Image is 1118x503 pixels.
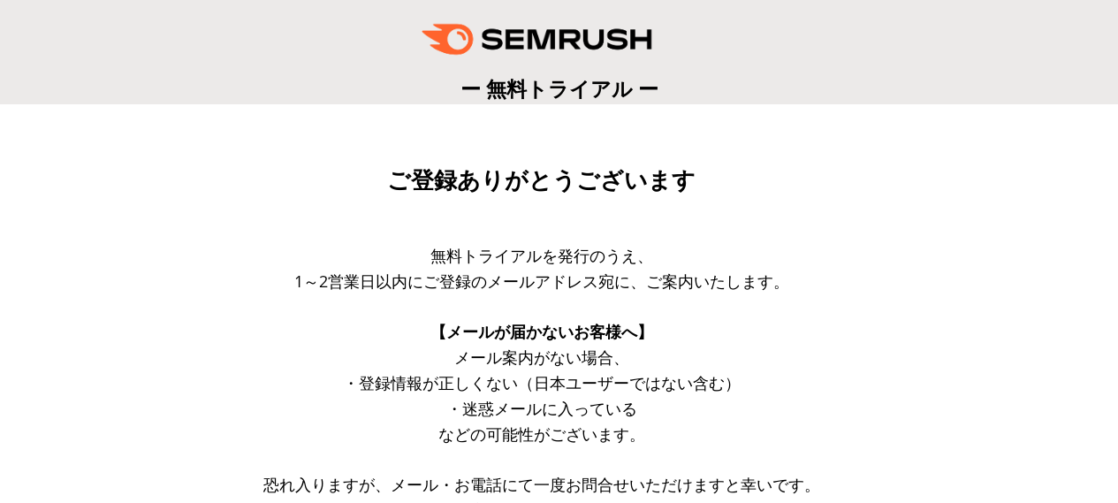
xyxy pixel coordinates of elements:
[387,167,696,194] span: ご登録ありがとうございます
[343,372,741,393] span: ・登録情報が正しくない（日本ユーザーではない含む）
[430,245,653,266] span: 無料トライアルを発行のうえ、
[263,474,820,495] span: 恐れ入りますが、メール・お電話にて一度お問合せいただけますと幸いです。
[446,398,637,419] span: ・迷惑メールに入っている
[294,271,789,292] span: 1～2営業日以内にご登録のメールアドレス宛に、ご案内いたします。
[438,423,645,445] span: などの可能性がございます。
[454,347,629,368] span: メール案内がない場合、
[430,321,653,342] span: 【メールが届かないお客様へ】
[460,74,658,103] span: ー 無料トライアル ー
